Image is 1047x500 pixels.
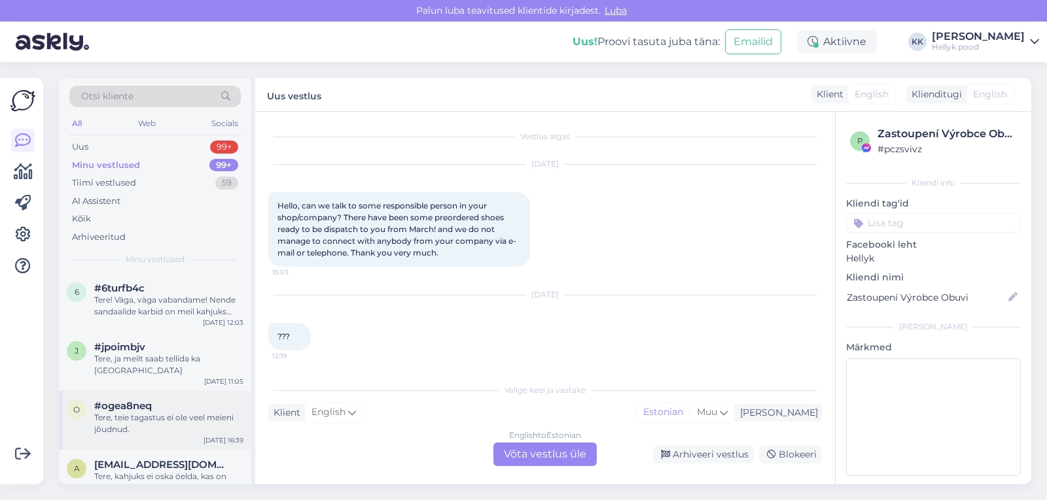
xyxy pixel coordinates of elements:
span: Luba [601,5,631,16]
div: Proovi tasuta juba täna: [573,34,720,50]
div: 99+ [209,159,238,172]
p: Facebooki leht [846,238,1021,252]
span: 6 [75,287,79,297]
div: [DATE] 16:39 [204,435,243,445]
div: 99+ [210,141,238,154]
span: ??? [277,331,290,341]
div: Tere, ja meilt saab tellida ka [GEOGRAPHIC_DATA] [94,353,243,376]
p: Kliendi nimi [846,271,1021,284]
span: Minu vestlused [126,254,185,265]
div: Estonian [637,403,690,422]
span: English [973,88,1007,101]
div: [PERSON_NAME] [846,321,1021,333]
div: Kliendi info [846,177,1021,189]
img: Askly Logo [10,88,35,113]
div: Tiimi vestlused [72,176,136,190]
div: 59 [215,176,238,190]
div: [PERSON_NAME] [932,31,1025,42]
b: Uus! [573,35,597,48]
span: am.chitchyan@gmail.com [94,459,230,471]
span: #ogea8neq [94,400,152,412]
div: # pczsvivz [878,142,1017,156]
button: Emailid [725,29,781,54]
p: Kliendi tag'id [846,197,1021,210]
div: Klient [811,88,843,101]
span: Hello, can we talk to some responsible person in your shop/company? There have been some preorder... [277,201,516,258]
span: #jpoimbjv [94,341,145,353]
span: Otsi kliente [81,90,133,103]
span: o [73,405,80,414]
div: Blokeeri [759,446,822,463]
div: Zastoupení Výrobce Obuvi [878,126,1017,142]
div: English to Estonian [509,429,581,441]
a: [PERSON_NAME]Hellyk pood [932,31,1039,52]
span: 15:03 [272,267,321,277]
div: Vestlus algas [268,131,822,142]
div: Võta vestlus üle [493,442,597,466]
div: KK [908,33,927,51]
div: All [69,115,84,132]
span: 12:19 [272,351,321,361]
div: Uus [72,141,88,154]
div: Kõik [72,212,91,225]
div: Tere, kahjuks ei oska öelda, kas on juurde tulemas. [94,471,243,494]
div: Socials [209,115,241,132]
div: [DATE] 11:05 [204,376,243,386]
input: Lisa tag [846,213,1021,233]
div: [PERSON_NAME] [735,406,818,420]
span: English [311,405,346,420]
div: Arhiveeritud [72,231,126,244]
p: Hellyk [846,252,1021,265]
div: Klienditugi [906,88,962,101]
span: p [857,136,863,146]
div: Arhiveeri vestlus [653,446,754,463]
div: [DATE] [268,289,822,301]
div: AI Assistent [72,195,120,208]
div: Web [135,115,158,132]
span: Muu [697,406,717,418]
span: a [74,463,80,473]
label: Uus vestlus [267,86,321,103]
p: Märkmed [846,341,1021,354]
div: Tere! Väga, väga vabandame! Nende sandaalide karbid on meil kahjuks kuidagi sassi läinud. [PERSON... [94,294,243,318]
span: #6turfb4c [94,282,145,294]
div: Klient [268,406,300,420]
div: [DATE] 12:03 [203,318,243,327]
span: English [855,88,889,101]
span: j [75,346,79,356]
div: [DATE] [268,158,822,170]
input: Lisa nimi [847,290,1006,305]
div: Aktiivne [797,30,877,54]
div: Minu vestlused [72,159,140,172]
div: Tere, teie tagastus ei ole veel meieni jõudnud. [94,412,243,435]
div: Valige keel ja vastake [268,384,822,396]
div: Hellyk pood [932,42,1025,52]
